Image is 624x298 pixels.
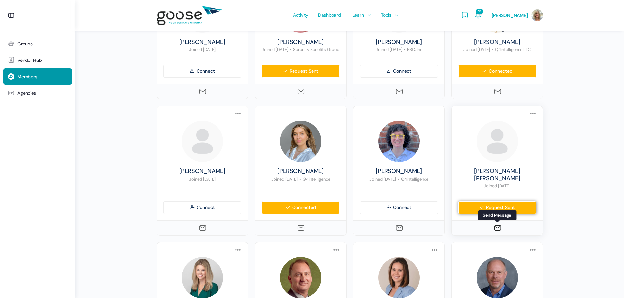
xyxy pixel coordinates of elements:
a: Connected [458,65,536,78]
a: Connect [163,201,241,214]
a: Send Message [494,88,501,96]
span: [PERSON_NAME] [492,12,528,18]
span: Vendor Hub [17,58,42,63]
a: Send Message [199,88,206,96]
a: [PERSON_NAME] [262,39,340,46]
p: Joined [DATE] Q4intelligence [360,177,438,182]
img: Profile photo of Gussin Gussin [477,121,518,162]
span: • [492,47,493,52]
a: [PERSON_NAME] [360,168,438,175]
a: Connect [360,201,438,214]
span: • [299,176,301,182]
a: Send Message [199,224,206,232]
p: Joined [DATE] [163,47,241,53]
span: 26 [476,9,483,14]
a: Agencies [3,85,72,101]
img: Profile photo of Eliza Leder [280,121,321,162]
a: [PERSON_NAME] [458,39,536,46]
p: Joined [DATE] Serenity Benefits Group [262,47,340,53]
a: [PERSON_NAME] [262,168,340,175]
a: Send Message [297,224,304,232]
span: Agencies [17,90,36,96]
a: Connect [360,65,438,78]
img: Profile photo of Brandy Clark [378,121,420,162]
span: • [290,47,292,52]
p: Joined [DATE] [163,177,241,182]
a: Request Sent [262,65,340,78]
p: Joined [DATE] Q4intelligence LLC [458,47,536,53]
a: [PERSON_NAME] [163,39,241,46]
span: • [398,176,399,182]
span: Groups [17,41,33,47]
a: [PERSON_NAME] [163,168,241,175]
img: Profile photo of Alexandra Griffin [182,121,223,162]
a: Send Message [395,224,403,232]
p: Joined [DATE] EBC, Inc [360,47,438,53]
button: Request Sent [458,201,536,214]
a: Connected [262,201,340,214]
span: Members [17,74,37,79]
a: Groups [3,36,72,52]
a: Vendor Hub [3,52,72,68]
a: Send Message [297,88,304,96]
span: • [404,47,406,52]
a: Send Message [494,224,501,232]
a: [PERSON_NAME] [360,39,438,46]
p: Joined [DATE] [458,184,536,189]
a: Members [3,68,72,85]
a: Connect [163,65,241,78]
iframe: Chat Widget [591,267,624,298]
a: Send Message [395,88,403,96]
p: Joined [DATE] Q4intelligence [262,177,340,182]
a: [PERSON_NAME] [PERSON_NAME] [458,168,536,182]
